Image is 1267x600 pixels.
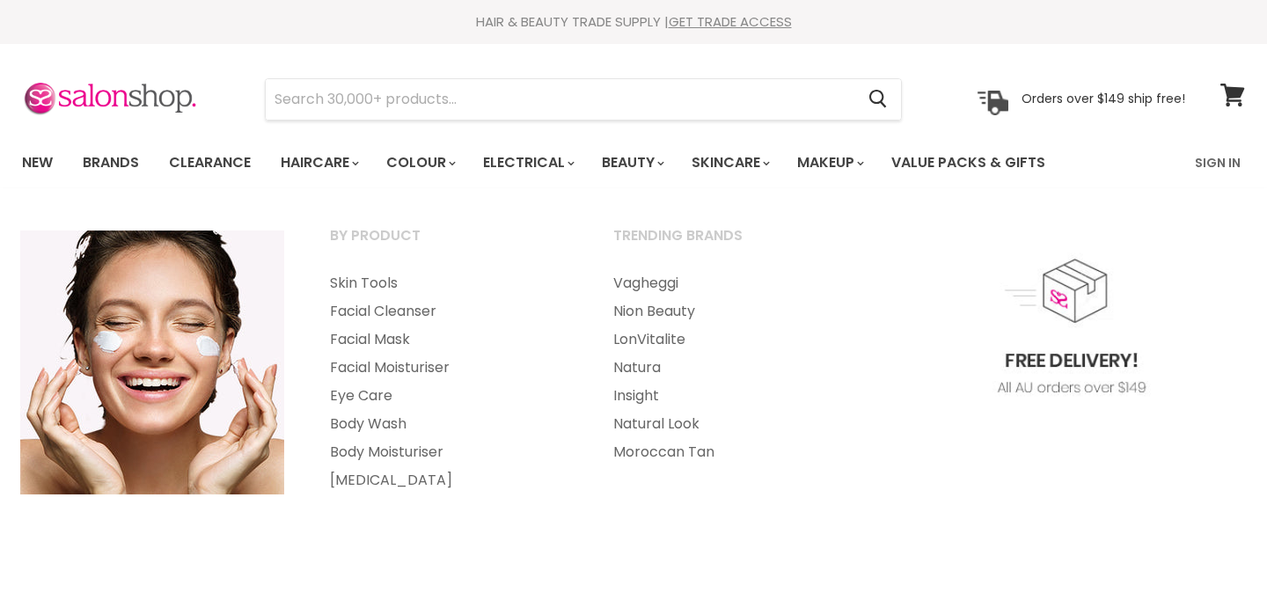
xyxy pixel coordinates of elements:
a: Natural Look [591,410,871,438]
a: Electrical [470,144,585,181]
ul: Main menu [591,269,871,466]
a: Skin Tools [308,269,588,297]
a: Makeup [784,144,875,181]
a: Nion Beauty [591,297,871,326]
a: Brands [70,144,152,181]
input: Search [266,79,854,120]
a: New [9,144,66,181]
a: LonVitalite [591,326,871,354]
ul: Main menu [9,137,1122,188]
a: Facial Mask [308,326,588,354]
a: Eye Care [308,382,588,410]
a: Moroccan Tan [591,438,871,466]
a: Facial Cleanser [308,297,588,326]
a: Facial Moisturiser [308,354,588,382]
a: Sign In [1184,144,1251,181]
ul: Main menu [308,269,588,494]
a: Trending Brands [591,222,871,266]
a: Insight [591,382,871,410]
a: Haircare [267,144,370,181]
a: Beauty [589,144,675,181]
a: Body Moisturiser [308,438,588,466]
a: GET TRADE ACCESS [669,12,792,31]
a: By Product [308,222,588,266]
a: Natura [591,354,871,382]
a: Body Wash [308,410,588,438]
button: Search [854,79,901,120]
a: [MEDICAL_DATA] [308,466,588,494]
a: Clearance [156,144,264,181]
a: Vagheggi [591,269,871,297]
p: Orders over $149 ship free! [1022,91,1185,106]
a: Skincare [678,144,780,181]
form: Product [265,78,902,121]
a: Value Packs & Gifts [878,144,1058,181]
a: Colour [373,144,466,181]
